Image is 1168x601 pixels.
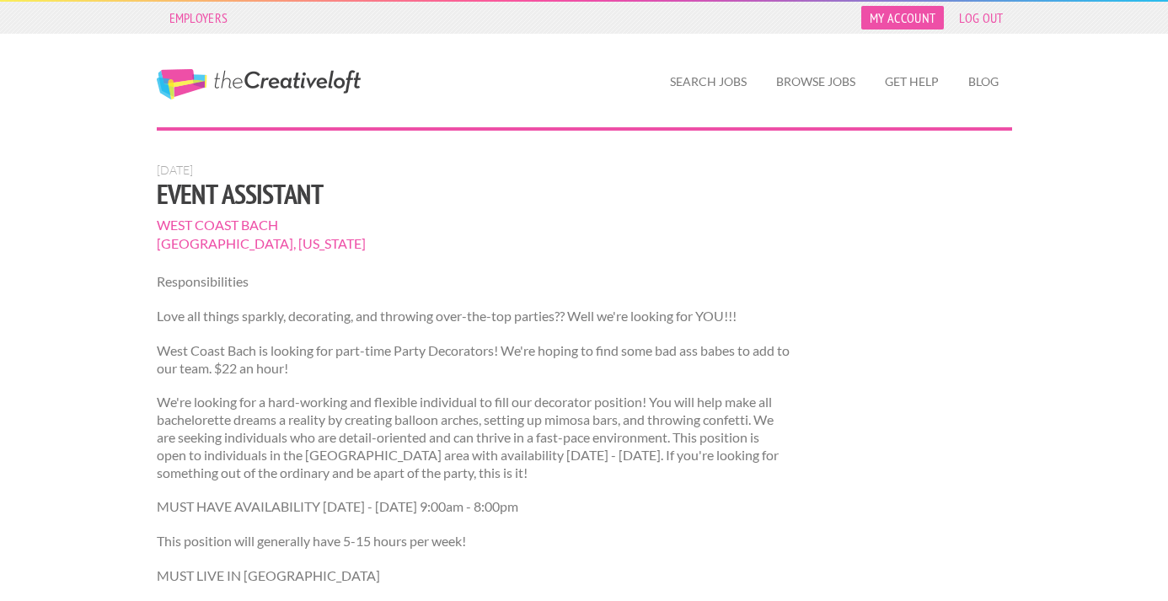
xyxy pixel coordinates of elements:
a: Log Out [951,6,1011,30]
span: [DATE] [157,163,193,177]
span: WEST COAST BACH [157,216,791,234]
p: We're looking for a hard-working and flexible individual to fill our decorator position! You will... [157,394,791,481]
a: My Account [861,6,944,30]
p: Responsibilities [157,273,791,291]
p: MUST LIVE IN [GEOGRAPHIC_DATA] [157,567,791,585]
p: West Coast Bach is looking for part-time Party Decorators! We're hoping to find some bad ass babe... [157,342,791,378]
p: Love all things sparkly, decorating, and throwing over-the-top parties?? Well we're looking for Y... [157,308,791,325]
a: Get Help [871,62,952,101]
a: Blog [955,62,1012,101]
a: The Creative Loft [157,69,361,99]
span: [GEOGRAPHIC_DATA], [US_STATE] [157,234,791,253]
a: Search Jobs [656,62,760,101]
a: Employers [161,6,237,30]
h1: Event Assistant [157,179,791,209]
p: This position will generally have 5-15 hours per week! [157,533,791,550]
a: Browse Jobs [763,62,869,101]
p: MUST HAVE AVAILABILITY [DATE] - [DATE] 9:00am - 8:00pm [157,498,791,516]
